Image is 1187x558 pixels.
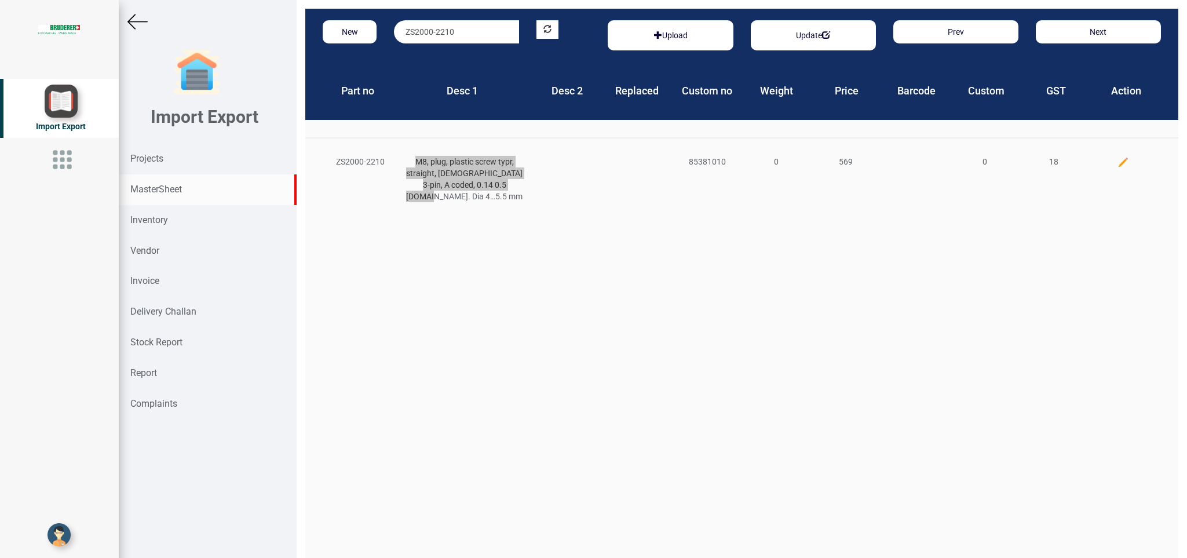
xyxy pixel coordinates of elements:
div: 18 [1019,156,1089,167]
h4: Barcode [890,85,943,97]
h4: Desc 2 [541,85,594,97]
strong: Report [130,367,157,378]
div: 85381010 [673,156,742,167]
button: Update [789,26,837,45]
strong: Vendor [130,245,159,256]
div: 0 [742,156,812,167]
button: Prev [893,20,1018,43]
input: Serach by product part no [394,20,519,43]
h4: Desc 1 [401,85,524,97]
strong: Stock Report [130,337,182,348]
h4: Custom no [681,85,733,97]
img: edit.png [1117,156,1129,168]
b: Import Export [151,107,258,127]
strong: Projects [130,153,163,164]
div: Basic example [751,20,876,50]
button: Next [1036,20,1161,43]
div: 569 [811,156,881,167]
div: M8, plug, plastic screw typr, straight, [DEMOGRAPHIC_DATA] 3-pin, A coded, 0.14 0.5 [DOMAIN_NAME]... [395,156,534,202]
strong: Delivery Challan [130,306,196,317]
button: New [323,20,377,43]
strong: Complaints [130,398,177,409]
h4: Action [1100,85,1152,97]
img: garage-closed.png [174,49,220,96]
span: Import Export [36,122,86,131]
h4: Weight [751,85,803,97]
h4: Part no [331,85,384,97]
h4: Replaced [611,85,663,97]
strong: MasterSheet [130,184,182,195]
div: Basic example [608,20,733,50]
h4: Custom [960,85,1013,97]
button: Upload [647,26,695,45]
strong: Invoice [130,275,159,286]
div: ZS2000-2210 [326,156,395,167]
div: 0 [950,156,1020,167]
h4: Price [820,85,873,97]
strong: Inventory [130,214,168,225]
h4: GST [1030,85,1083,97]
